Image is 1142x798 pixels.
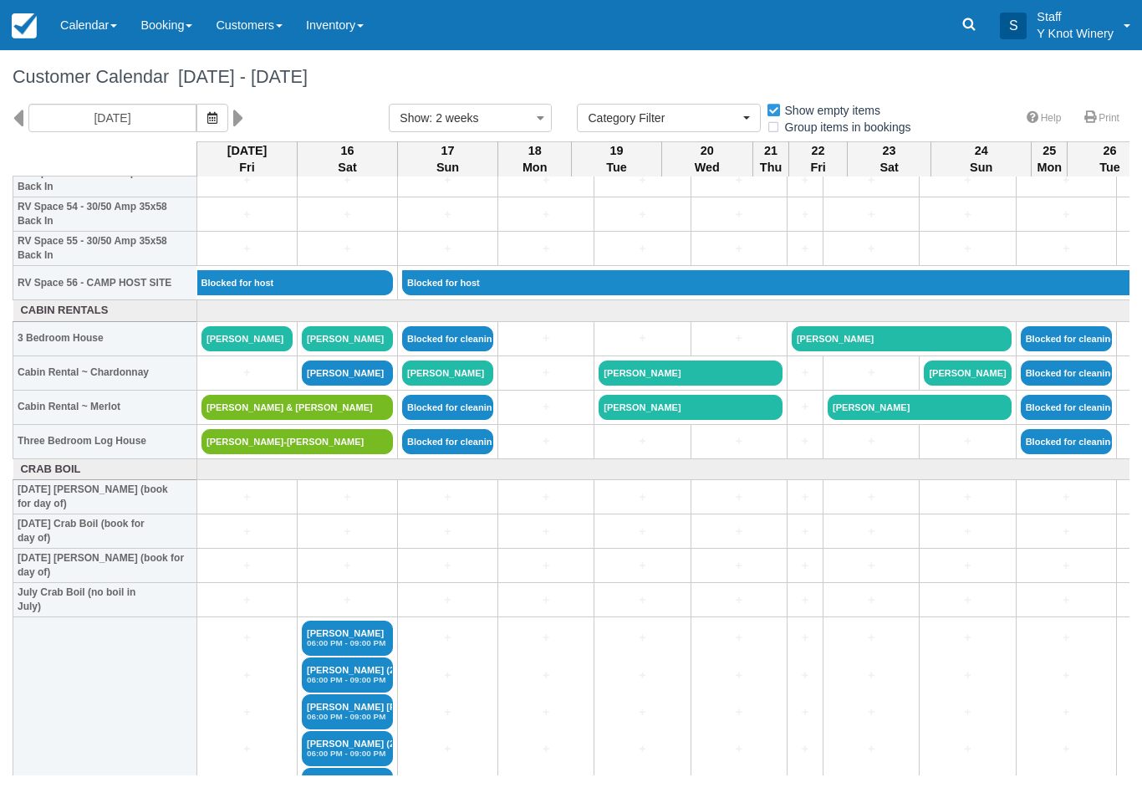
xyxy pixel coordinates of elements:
a: + [696,557,783,575]
a: [PERSON_NAME] [599,361,783,386]
a: + [599,330,686,347]
a: [PERSON_NAME] [402,361,493,386]
a: + [1021,523,1112,540]
th: 21 Thu [752,141,788,176]
h1: Customer Calendar [13,67,1129,87]
a: + [302,591,393,609]
a: + [792,591,818,609]
a: + [1021,171,1112,189]
a: + [696,740,783,758]
a: + [828,667,915,684]
p: Staff [1037,8,1114,25]
a: + [828,240,915,258]
a: + [696,703,783,721]
a: + [924,703,1011,721]
em: 06:00 PM - 09:00 PM [307,675,388,685]
a: + [302,240,393,258]
th: [DATE] [PERSON_NAME] (book for day of) [13,480,197,514]
a: + [201,703,293,721]
a: + [599,629,686,647]
a: + [402,523,493,540]
a: Blocked for cleaning [1021,429,1112,454]
a: + [402,489,493,506]
a: + [696,171,783,189]
a: + [828,629,915,647]
th: 23 Sat [848,141,931,176]
a: + [828,364,915,381]
p: Y Knot Winery [1037,25,1114,42]
a: + [201,364,293,381]
a: + [792,206,818,223]
a: + [502,591,589,609]
a: + [828,703,915,721]
a: [PERSON_NAME] [828,395,1012,420]
a: + [924,557,1011,575]
a: + [502,667,589,684]
a: + [201,489,293,506]
a: + [402,591,493,609]
a: + [828,740,915,758]
a: + [599,703,686,721]
a: [PERSON_NAME] & [PERSON_NAME] [201,395,393,420]
a: [PERSON_NAME] [PERSON_NAME] (2)06:00 PM - 09:00 PM [302,694,393,729]
th: 25 Mon [1032,141,1068,176]
a: Crab Boil [18,462,193,478]
a: Blocked for cleaning [402,326,493,351]
a: + [792,364,818,381]
a: + [302,557,393,575]
a: + [696,240,783,258]
a: + [402,703,493,721]
a: + [792,557,818,575]
a: + [1021,240,1112,258]
a: + [1021,703,1112,721]
a: + [1021,206,1112,223]
a: + [402,667,493,684]
a: [PERSON_NAME] (2)06:00 PM - 09:00 PM [302,657,393,693]
a: + [302,171,393,189]
a: + [502,206,589,223]
a: + [502,432,589,450]
a: + [201,171,293,189]
a: [PERSON_NAME] [201,326,293,351]
a: + [402,240,493,258]
a: + [828,557,915,575]
a: + [792,171,818,189]
a: + [696,523,783,540]
a: + [1021,629,1112,647]
th: 17 Sun [398,141,498,176]
th: RV Space 54 - 30/50 Amp 35x58 Back In [13,197,197,232]
a: + [924,523,1011,540]
th: Three Bedroom Log House [13,424,197,458]
th: 16 Sat [298,141,398,176]
a: + [924,740,1011,758]
a: + [599,206,686,223]
div: S [1000,13,1027,39]
a: [PERSON_NAME]06:00 PM - 09:00 PM [302,621,393,656]
label: Group items in bookings [766,115,922,140]
th: 18 Mon [498,141,572,176]
a: + [792,740,818,758]
a: + [201,557,293,575]
a: + [828,489,915,506]
a: Blocked for cleaning [1021,326,1112,351]
a: Blocked for host [197,270,394,295]
em: 06:00 PM - 09:00 PM [307,712,388,722]
a: + [792,489,818,506]
span: Show [400,111,429,125]
a: + [599,523,686,540]
a: + [502,629,589,647]
a: + [201,206,293,223]
span: Category Filter [588,110,739,126]
a: + [599,240,686,258]
a: Cabin Rentals [18,303,193,319]
a: Help [1017,106,1072,130]
a: Blocked for cleaning [1021,395,1112,420]
a: + [402,740,493,758]
a: + [924,240,1011,258]
a: + [402,171,493,189]
a: + [792,398,818,416]
button: Category Filter [577,104,761,132]
a: + [502,364,589,381]
a: + [696,330,783,347]
a: [PERSON_NAME] [302,326,393,351]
